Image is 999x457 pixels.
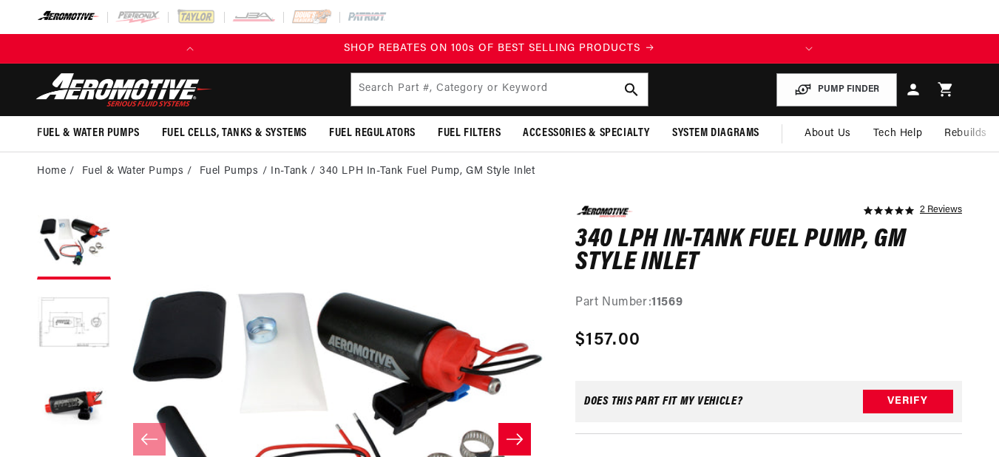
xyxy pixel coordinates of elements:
button: PUMP FINDER [776,73,897,106]
span: Accessories & Specialty [523,126,650,141]
span: Fuel Filters [438,126,501,141]
strong: 11569 [651,297,683,308]
button: Verify [863,390,953,413]
div: Part Number: [575,294,962,313]
summary: Fuel Filters [427,116,512,151]
summary: Accessories & Specialty [512,116,661,151]
span: System Diagrams [672,126,759,141]
a: Fuel & Water Pumps [82,163,184,180]
button: Translation missing: en.sections.announcements.previous_announcement [175,34,205,64]
summary: System Diagrams [661,116,771,151]
h1: 340 LPH In-Tank Fuel Pump, GM Style Inlet [575,228,962,275]
span: Fuel Cells, Tanks & Systems [162,126,307,141]
span: $157.00 [575,327,640,353]
button: Translation missing: en.sections.announcements.next_announcement [794,34,824,64]
button: search button [615,73,648,106]
button: Slide right [498,423,531,456]
span: SHOP REBATES ON 100s OF BEST SELLING PRODUCTS [344,43,640,54]
img: Aeromotive [32,72,217,107]
summary: Fuel Regulators [318,116,427,151]
span: Rebuilds [944,126,987,142]
nav: breadcrumbs [37,163,962,180]
button: Load image 1 in gallery view [37,206,111,280]
button: Load image 3 in gallery view [37,368,111,442]
button: Slide left [133,423,166,456]
input: Search by Part Number, Category or Keyword [351,73,648,106]
li: 340 LPH In-Tank Fuel Pump, GM Style Inlet [319,163,535,180]
span: Fuel & Water Pumps [37,126,140,141]
a: Home [37,163,66,180]
span: Tech Help [873,126,922,142]
summary: Fuel Cells, Tanks & Systems [151,116,318,151]
summary: Fuel & Water Pumps [26,116,151,151]
a: Fuel Pumps [200,163,259,180]
li: In-Tank [271,163,319,180]
span: About Us [805,128,851,139]
summary: Rebuilds [933,116,998,152]
div: Announcement [205,41,794,57]
div: 1 of 2 [205,41,794,57]
div: Does This part fit My vehicle? [584,396,743,407]
span: Fuel Regulators [329,126,416,141]
a: 2 reviews [920,206,962,216]
summary: Tech Help [862,116,933,152]
button: Load image 2 in gallery view [37,287,111,361]
a: About Us [793,116,862,152]
a: SHOP REBATES ON 100s OF BEST SELLING PRODUCTS [205,41,794,57]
